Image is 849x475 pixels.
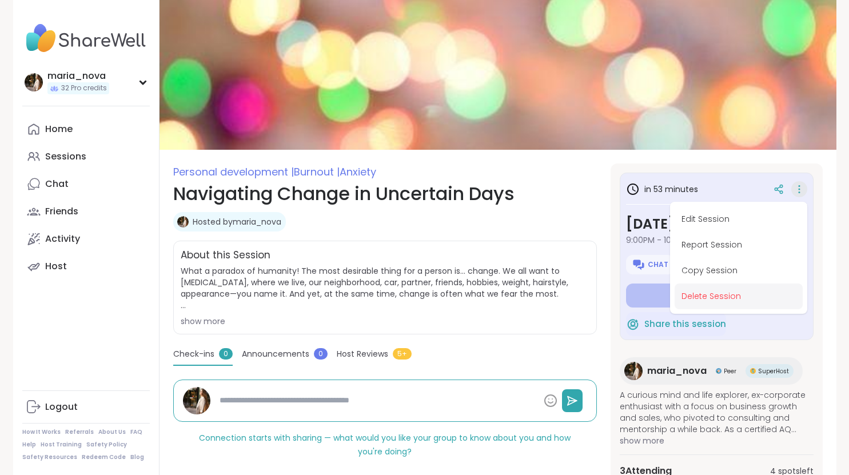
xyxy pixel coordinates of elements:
[22,453,77,461] a: Safety Resources
[648,260,668,269] span: Chat
[22,115,150,143] a: Home
[724,367,736,376] span: Peer
[675,206,803,232] button: Edit Session
[620,435,814,446] span: show more
[647,364,707,378] span: maria_nova
[22,170,150,198] a: Chat
[675,284,803,309] button: Delete Session
[750,368,756,374] img: Peer Badge One
[130,453,144,461] a: Blog
[626,182,698,196] h3: in 53 minutes
[45,205,78,218] div: Friends
[193,216,281,227] a: Hosted bymaria_nova
[758,367,789,376] span: SuperHost
[65,428,94,436] a: Referrals
[626,317,640,331] img: ShareWell Logomark
[45,123,73,135] div: Home
[337,348,388,360] span: Host Reviews
[626,234,807,246] span: 9:00PM - 10:00PM GMT+3
[45,178,69,190] div: Chat
[45,150,86,163] div: Sessions
[624,362,643,380] img: maria_nova
[173,165,294,179] span: Personal development |
[393,348,412,360] span: 5+
[22,428,61,436] a: How It Works
[626,214,807,234] h3: [DATE]
[22,441,36,449] a: Help
[632,258,645,272] img: ShareWell Logomark
[181,248,270,263] h2: About this Session
[45,233,80,245] div: Activity
[173,348,214,360] span: Check-ins
[314,348,328,360] span: 0
[626,312,726,336] button: Share this session
[130,428,142,436] a: FAQ
[219,348,233,360] span: 0
[86,441,127,449] a: Safety Policy
[22,225,150,253] a: Activity
[620,389,814,435] span: A curious mind and life explorer, ex-corporate enthusiast with a focus on business growth and sal...
[626,255,674,274] button: Chat
[45,260,67,273] div: Host
[183,387,210,414] img: maria_nova
[82,453,126,461] a: Redeem Code
[626,284,807,308] button: Enter session
[242,348,309,360] span: Announcements
[294,165,340,179] span: Burnout |
[22,253,150,280] a: Host
[644,318,726,331] span: Share this session
[340,165,376,179] span: Anxiety
[98,428,126,436] a: About Us
[45,401,78,413] div: Logout
[61,83,107,93] span: 32 Pro credits
[47,70,109,82] div: maria_nova
[177,216,189,227] img: maria_nova
[675,258,803,284] button: Copy Session
[22,143,150,170] a: Sessions
[716,368,722,374] img: Peer Badge One
[181,265,589,311] span: What a paradox of humanity! The most desirable thing for a person is... change. We all want to [M...
[675,232,803,258] button: Report Session
[41,441,82,449] a: Host Training
[199,432,571,457] span: Connection starts with sharing — what would you like your group to know about you and how you're ...
[22,198,150,225] a: Friends
[173,180,597,207] h1: Navigating Change in Uncertain Days
[22,393,150,421] a: Logout
[620,357,803,385] a: maria_novamaria_novaPeer Badge OnePeerPeer Badge OneSuperHost
[22,18,150,58] img: ShareWell Nav Logo
[25,73,43,91] img: maria_nova
[181,316,589,327] div: show more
